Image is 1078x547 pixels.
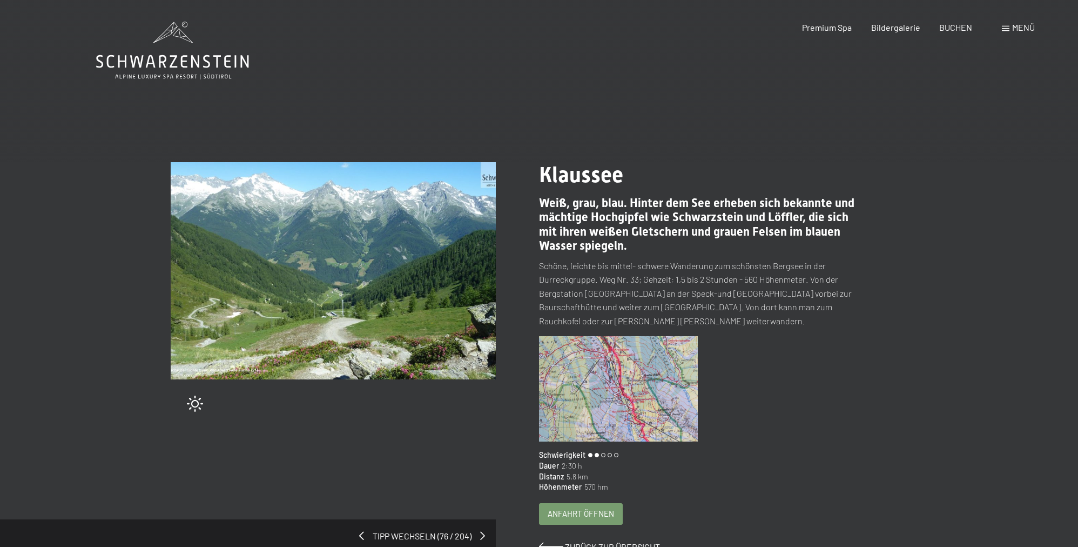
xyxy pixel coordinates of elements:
[539,336,698,442] img: Klaussee
[364,530,480,542] span: Tipp wechseln (76 / 204)
[564,471,588,482] span: 5,8 km
[539,482,582,492] span: Höhenmeter
[559,461,582,471] span: 2:30 h
[539,162,623,188] span: Klaussee
[939,22,972,32] a: BUCHEN
[539,259,865,328] p: Schöne, leichte bis mittel- schwere Wanderung zum schönsten Bergsee in der Durreckgruppe. Weg Nr....
[802,22,852,32] a: Premium Spa
[548,508,614,519] span: Anfahrt öffnen
[582,482,608,492] span: 570 hm
[871,22,920,32] a: Bildergalerie
[539,196,854,252] span: Weiß, grau, blau. Hinter dem See erheben sich bekannte und mächtige Hochgipfel wie Schwarzstein u...
[1012,22,1035,32] span: Menü
[539,461,559,471] span: Dauer
[171,162,496,379] img: Klaussee
[539,471,564,482] span: Distanz
[539,450,585,461] span: Schwierigkeit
